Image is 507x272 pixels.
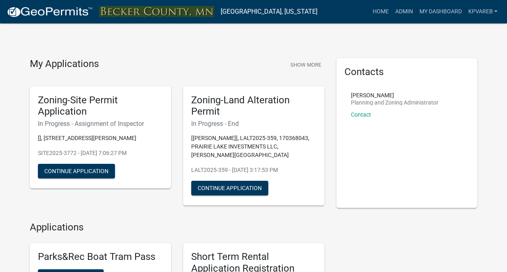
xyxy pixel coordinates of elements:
a: Admin [392,4,416,19]
p: [PERSON_NAME] [351,92,438,98]
p: [], [STREET_ADDRESS][PERSON_NAME] [38,134,163,142]
h5: Zoning-Site Permit Application [38,94,163,118]
h4: Applications [30,222,324,233]
button: Continue Application [191,181,268,195]
a: Contact [351,111,371,118]
p: LALT2025-359 - [DATE] 3:17:53 PM [191,166,316,174]
h5: Contacts [344,66,469,78]
p: Planning and Zoning Administrator [351,100,438,105]
a: [GEOGRAPHIC_DATA], [US_STATE] [221,5,317,19]
h5: Zoning-Land Alteration Permit [191,94,316,118]
a: My Dashboard [416,4,465,19]
p: SITE2025-3772 - [DATE] 7:06:27 PM [38,149,163,157]
p: [[PERSON_NAME]], LALT2025-359, 170368043, PRAIRIE LAKE INVESTMENTS LLC, [PERSON_NAME][GEOGRAPHIC_... [191,134,316,159]
h6: In Progress - End [191,120,316,128]
h6: In Progress - Assignment of Inspector [38,120,163,128]
h4: My Applications [30,58,99,70]
h5: Parks&Rec Boat Tram Pass [38,251,163,263]
a: Home [369,4,392,19]
button: Show More [287,58,324,71]
img: Becker County, Minnesota [99,6,214,17]
a: kpvareb [465,4,501,19]
button: Continue Application [38,164,115,178]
